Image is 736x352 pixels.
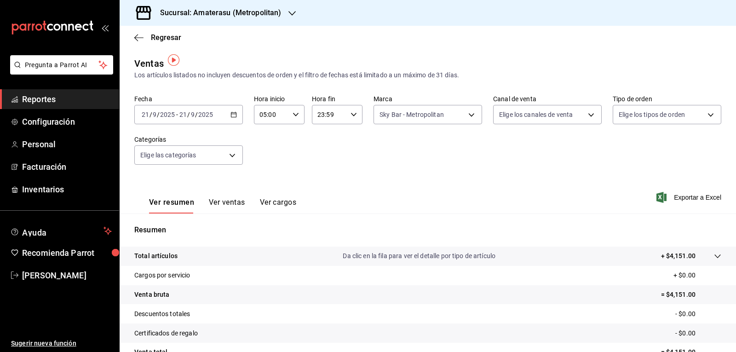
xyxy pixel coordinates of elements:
[157,111,160,118] span: /
[22,247,112,259] span: Recomienda Parrot
[22,225,100,237] span: Ayuda
[134,251,178,261] p: Total artículos
[134,271,190,280] p: Cargos por servicio
[675,309,721,319] p: - $0.00
[613,96,721,102] label: Tipo de orden
[22,93,112,105] span: Reportes
[168,54,179,66] img: Tooltip marker
[141,111,149,118] input: --
[343,251,495,261] p: Da clic en la fila para ver el detalle por tipo de artículo
[198,111,213,118] input: ----
[153,7,281,18] h3: Sucursal: Amaterasu (Metropolitan)
[260,198,297,214] button: Ver cargos
[190,111,195,118] input: --
[101,24,109,31] button: open_drawer_menu
[149,198,194,214] button: Ver resumen
[149,111,152,118] span: /
[25,60,99,70] span: Pregunta a Parrot AI
[134,290,169,300] p: Venta bruta
[134,225,721,236] p: Resumen
[22,183,112,196] span: Inventarios
[11,339,112,348] span: Sugerir nueva función
[673,271,721,280] p: + $0.00
[22,161,112,173] span: Facturación
[134,309,190,319] p: Descuentos totales
[658,192,721,203] button: Exportar a Excel
[22,115,112,128] span: Configuración
[134,70,721,80] div: Los artículos listados no incluyen descuentos de orden y el filtro de fechas está limitado a un m...
[134,57,164,70] div: Ventas
[134,329,198,338] p: Certificados de regalo
[151,33,181,42] span: Regresar
[22,269,112,282] span: [PERSON_NAME]
[149,198,296,214] div: navigation tabs
[140,150,196,160] span: Elige las categorías
[6,67,113,76] a: Pregunta a Parrot AI
[179,111,187,118] input: --
[499,110,573,119] span: Elige los canales de venta
[152,111,157,118] input: --
[22,138,112,150] span: Personal
[134,33,181,42] button: Regresar
[187,111,190,118] span: /
[254,96,305,102] label: Hora inicio
[493,96,602,102] label: Canal de venta
[374,96,482,102] label: Marca
[160,111,175,118] input: ----
[379,110,444,119] span: Sky Bar - Metropolitan
[10,55,113,75] button: Pregunta a Parrot AI
[134,136,243,143] label: Categorías
[134,96,243,102] label: Fecha
[619,110,685,119] span: Elige los tipos de orden
[312,96,362,102] label: Hora fin
[675,329,721,338] p: - $0.00
[661,290,721,300] p: = $4,151.00
[661,251,696,261] p: + $4,151.00
[176,111,178,118] span: -
[195,111,198,118] span: /
[209,198,245,214] button: Ver ventas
